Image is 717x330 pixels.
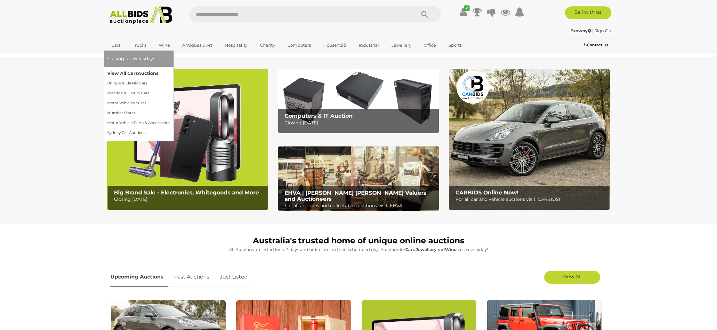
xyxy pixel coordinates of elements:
[110,268,168,287] a: Upcoming Auctions
[405,247,415,252] strong: Cars
[114,189,259,196] b: Big Brand Sale - Electronics, Whitegoods and More
[355,40,383,51] a: Industrial
[592,28,593,33] span: |
[278,146,439,211] a: EHVA | Evans Hastings Valuers and Auctioneers EHVA | [PERSON_NAME] [PERSON_NAME] Valuers and Auct...
[283,40,315,51] a: Computers
[278,146,439,211] img: EHVA | Evans Hastings Valuers and Auctioneers
[285,190,426,202] b: EHVA | [PERSON_NAME] [PERSON_NAME] Valuers and Auctioneers
[178,40,216,51] a: Antiques & Art
[420,40,440,51] a: Office
[409,6,441,22] button: Search
[458,6,468,18] a: ✔
[169,268,214,287] a: Past Auctions
[285,119,435,127] p: Closing [DATE]
[107,69,268,210] a: Big Brand Sale - Electronics, Whitegoods and More Big Brand Sale - Electronics, Whitegoods and Mo...
[107,69,268,210] img: Big Brand Sale - Electronics, Whitegoods and More
[110,236,607,245] h1: Australia's trusted home of unique online auctions
[449,69,610,210] a: CARBIDS Online Now! CARBIDS Online Now! For all car and vehicle auctions visit: CARBIDS!
[544,271,600,284] a: View All
[563,273,582,279] span: View All
[110,246,607,253] p: All Auctions are listed for 4-7 days and bids close on their scheduled day. Auctions for , and cl...
[455,195,606,203] p: For all car and vehicle auctions visit: CARBIDS!
[319,40,350,51] a: Household
[444,40,466,51] a: Sports
[570,28,591,33] strong: Browny
[387,40,415,51] a: Jewellery
[445,247,456,252] strong: Wine
[278,69,439,133] img: Computers & IT Auction
[570,28,592,33] a: Browny
[594,28,613,33] a: Sign Out
[584,42,610,49] a: Contact Us
[155,40,174,51] a: Wine
[455,189,519,196] b: CARBIDS Online Now!
[464,5,470,11] i: ✔
[215,268,253,287] a: Just Listed
[416,247,437,252] strong: Jewellery
[449,69,610,210] img: CARBIDS Online Now!
[565,6,611,19] a: Sell with us
[285,202,435,210] p: For all antiques and collectables auctions visit: EHVA
[285,113,353,119] b: Computers & IT Auction
[106,6,176,24] img: Allbids.com.au
[278,69,439,133] a: Computers & IT Auction Computers & IT Auction Closing [DATE]
[221,40,252,51] a: Hospitality
[584,43,608,47] b: Contact Us
[129,40,150,51] a: Trucks
[114,195,265,203] p: Closing [DATE]
[107,40,125,51] a: Cars
[256,40,279,51] a: Charity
